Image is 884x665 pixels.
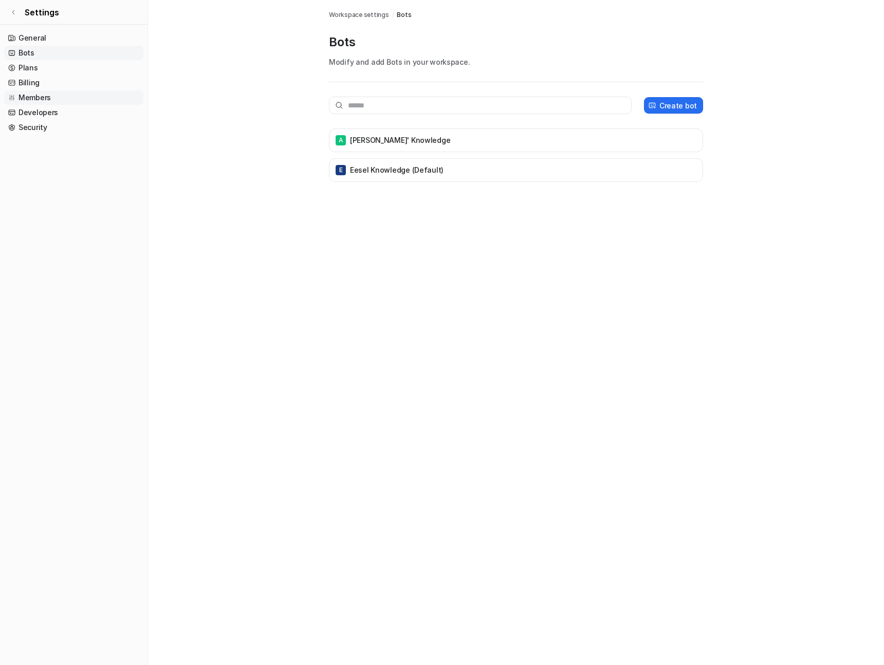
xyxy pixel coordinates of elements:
a: Security [4,120,143,135]
a: Bots [4,46,143,60]
a: Workspace settings [329,10,389,20]
a: Bots [397,10,411,20]
p: [PERSON_NAME]' Knowledge [350,135,450,145]
a: Members [4,90,143,105]
a: Billing [4,76,143,90]
p: eesel Knowledge (default) [350,165,444,175]
span: / [392,10,394,20]
p: Bots [329,34,703,50]
p: Create bot [659,100,697,111]
span: Settings [25,6,59,19]
a: General [4,31,143,45]
img: create [648,102,656,109]
button: Create bot [644,97,703,114]
p: Modify and add Bots in your workspace. [329,57,703,67]
span: A [336,135,346,145]
span: E [336,165,346,175]
a: Developers [4,105,143,120]
a: Plans [4,61,143,75]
